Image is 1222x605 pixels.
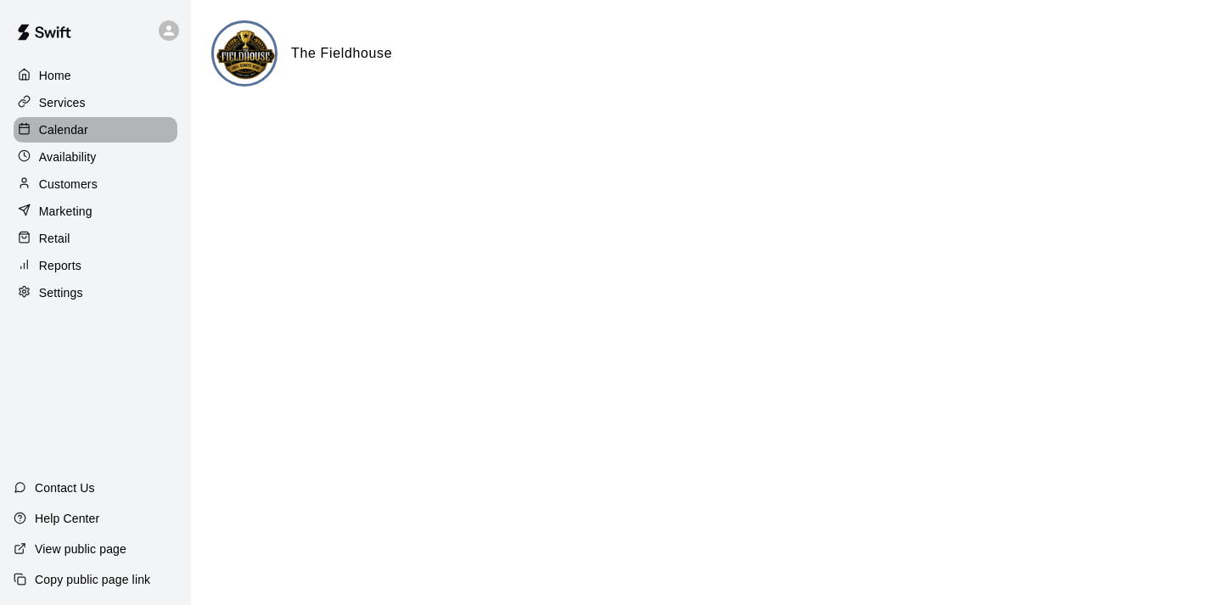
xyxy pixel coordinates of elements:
[14,63,177,88] a: Home
[39,121,88,138] p: Calendar
[291,42,392,64] h6: The Fieldhouse
[39,94,86,111] p: Services
[35,541,126,557] p: View public page
[35,479,95,496] p: Contact Us
[14,226,177,251] a: Retail
[39,203,92,220] p: Marketing
[14,144,177,170] a: Availability
[39,67,71,84] p: Home
[14,280,177,305] a: Settings
[14,171,177,197] a: Customers
[35,571,150,588] p: Copy public page link
[14,253,177,278] a: Reports
[39,257,81,274] p: Reports
[14,90,177,115] a: Services
[39,176,98,193] p: Customers
[14,117,177,143] a: Calendar
[14,199,177,224] a: Marketing
[39,230,70,247] p: Retail
[39,148,97,165] p: Availability
[214,23,277,87] img: The Fieldhouse logo
[35,510,99,527] p: Help Center
[39,284,83,301] p: Settings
